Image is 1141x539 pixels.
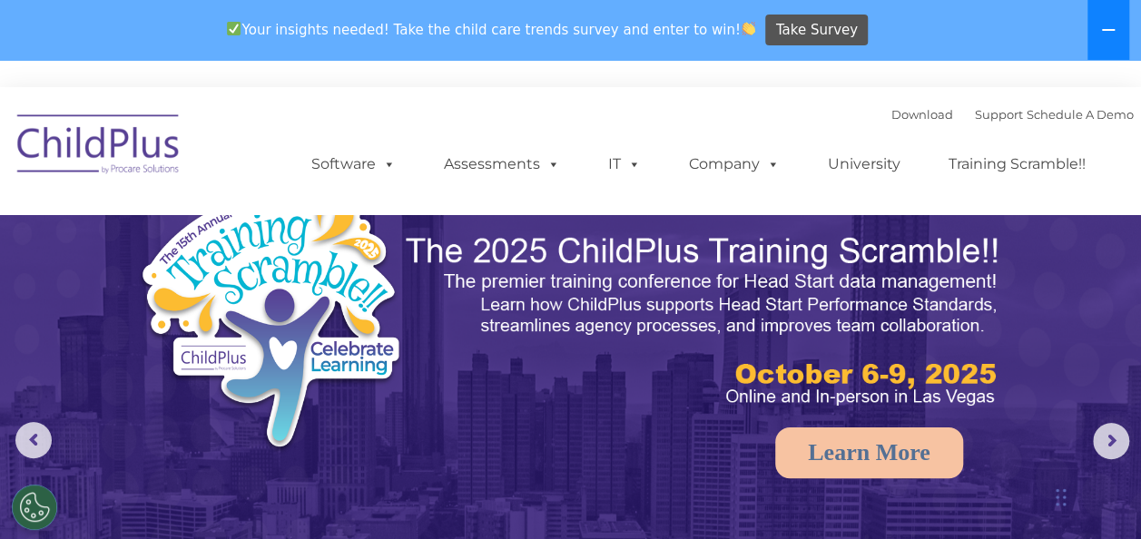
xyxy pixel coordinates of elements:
a: Software [293,146,414,182]
a: Company [671,146,798,182]
button: Cookies Settings [12,485,57,530]
a: University [810,146,919,182]
img: ✅ [227,22,241,35]
span: Phone number [252,194,330,208]
div: Drag [1056,470,1067,524]
a: Assessments [426,146,578,182]
span: Last name [252,120,308,133]
a: Learn More [775,427,963,478]
a: Download [891,107,953,122]
iframe: Chat Widget [844,343,1141,539]
img: 👏 [742,22,755,35]
span: Take Survey [776,15,858,46]
a: Support [975,107,1023,122]
a: Take Survey [765,15,868,46]
a: Schedule A Demo [1027,107,1134,122]
font: | [891,107,1134,122]
a: IT [590,146,659,182]
span: Your insights needed! Take the child care trends survey and enter to win! [220,12,763,47]
a: Training Scramble!! [930,146,1104,182]
img: ChildPlus by Procare Solutions [8,102,190,192]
